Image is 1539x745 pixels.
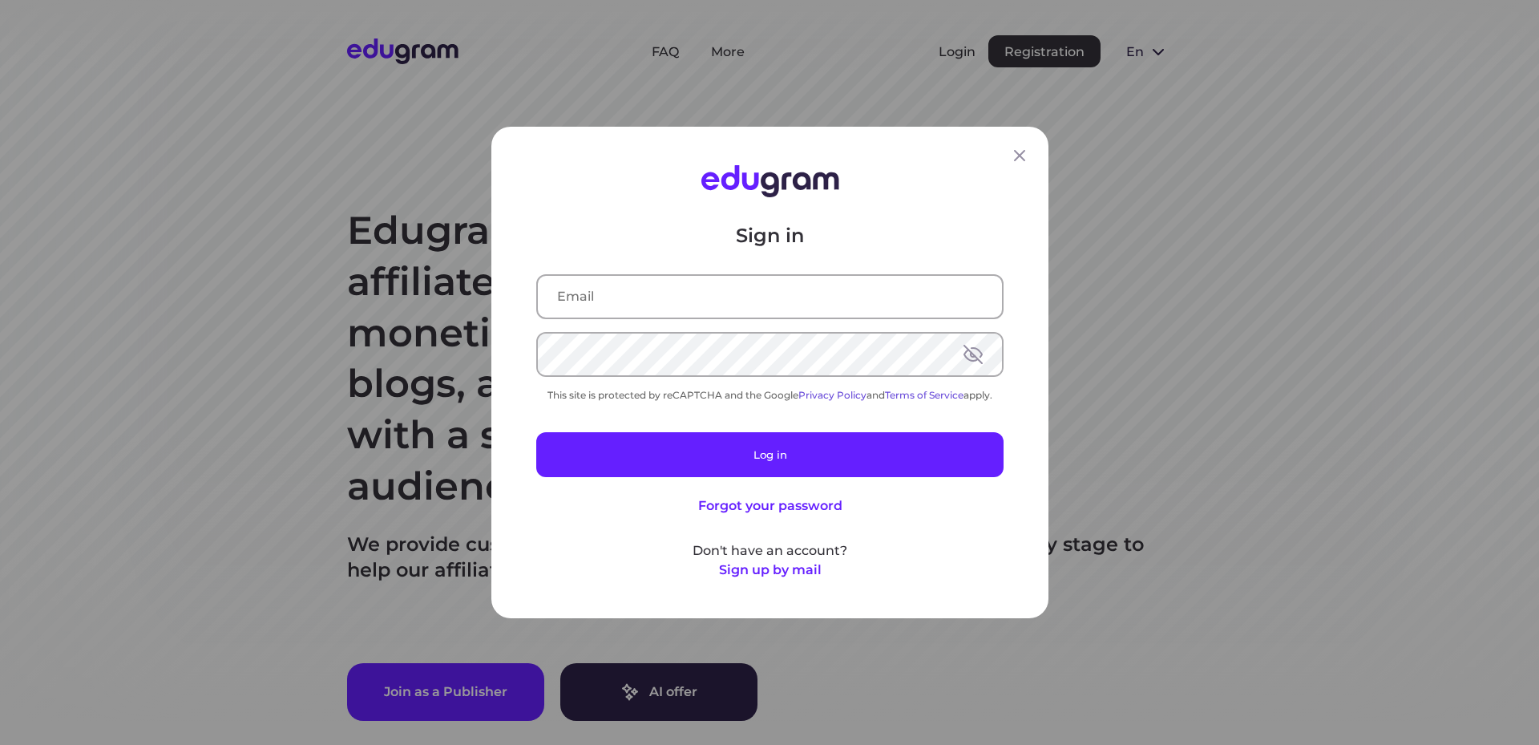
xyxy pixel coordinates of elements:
button: Sign up by mail [718,561,821,580]
p: Don't have an account? [536,541,1004,561]
img: Edugram Logo [701,165,838,197]
button: Log in [536,432,1004,477]
input: Email [538,276,1002,318]
a: Privacy Policy [798,389,866,401]
div: This site is protected by reCAPTCHA and the Google and apply. [536,389,1004,401]
p: Sign in [536,223,1004,249]
button: Forgot your password [697,496,842,516]
a: Terms of Service [885,389,963,401]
